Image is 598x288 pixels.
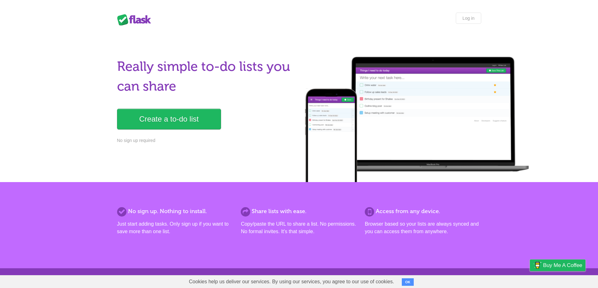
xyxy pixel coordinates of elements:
h2: No sign up. Nothing to install. [117,207,233,216]
a: Buy me a coffee [530,259,585,271]
div: Flask Lists [117,14,155,25]
p: No sign up required [117,137,295,144]
a: Log in [456,13,481,24]
h2: Share lists with ease. [241,207,357,216]
span: Cookies help us deliver our services. By using our services, you agree to our use of cookies. [183,275,401,288]
h1: Really simple to-do lists you can share [117,57,295,96]
a: Create a to-do list [117,109,221,129]
button: OK [402,278,414,286]
p: Copy/paste the URL to share a list. No permissions. No formal invites. It's that simple. [241,220,357,235]
span: Buy me a coffee [543,260,582,271]
img: Buy me a coffee [533,260,541,270]
p: Browser based so your lists are always synced and you can access them from anywhere. [365,220,481,235]
h2: Access from any device. [365,207,481,216]
p: Just start adding tasks. Only sign up if you want to save more than one list. [117,220,233,235]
